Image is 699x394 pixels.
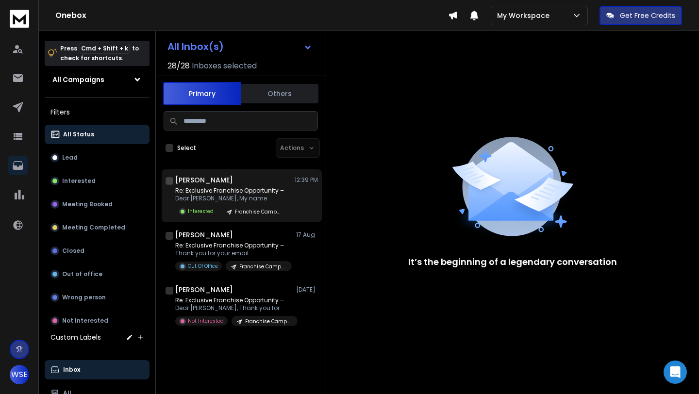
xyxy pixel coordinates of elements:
p: Closed [62,247,84,255]
button: Not Interested [45,311,150,330]
button: All Inbox(s) [160,37,320,56]
button: Interested [45,171,150,191]
p: Re: Exclusive Franchise Opportunity – [175,187,287,195]
p: Lead [62,154,78,162]
button: WSE [10,365,29,384]
p: [DATE] [296,286,318,294]
p: Franchise Campaign [235,208,282,215]
p: Re: Exclusive Franchise Opportunity – [175,242,292,249]
p: Dear [PERSON_NAME], Thank you for [175,304,292,312]
p: Out Of Office [188,263,218,270]
h1: All Inbox(s) [167,42,224,51]
h3: Inboxes selected [192,60,257,72]
button: Closed [45,241,150,261]
h1: All Campaigns [52,75,104,84]
button: All Campaigns [45,70,150,89]
h1: [PERSON_NAME] [175,285,233,295]
p: Not Interested [62,317,108,325]
p: It’s the beginning of a legendary conversation [408,255,617,269]
button: Meeting Completed [45,218,150,237]
p: Interested [62,177,96,185]
p: Franchise Campaign [239,263,286,270]
img: logo [10,10,29,28]
p: Press to check for shortcuts. [60,44,139,63]
div: Open Intercom Messenger [664,361,687,384]
h3: Custom Labels [50,332,101,342]
button: Out of office [45,264,150,284]
button: Get Free Credits [599,6,682,25]
h1: [PERSON_NAME] [175,175,233,185]
p: All Status [63,131,94,138]
button: Meeting Booked [45,195,150,214]
p: Inbox [63,366,80,374]
h3: Filters [45,105,150,119]
p: Meeting Completed [62,224,125,231]
p: Get Free Credits [620,11,675,20]
button: Primary [163,82,241,105]
p: My Workspace [497,11,553,20]
p: Thank you for your email. [175,249,292,257]
p: Dear [PERSON_NAME], My name [175,195,287,202]
button: Lead [45,148,150,167]
button: Others [241,83,318,104]
label: Select [177,144,196,152]
p: Wrong person [62,294,106,301]
h1: [PERSON_NAME] [175,230,233,240]
p: 17 Aug [296,231,318,239]
span: 28 / 28 [167,60,190,72]
button: Inbox [45,360,150,379]
p: Franchise Campaign [245,318,292,325]
button: All Status [45,125,150,144]
p: Re: Exclusive Franchise Opportunity – [175,296,292,304]
p: Meeting Booked [62,200,113,208]
h1: Onebox [55,10,448,21]
span: Cmd + Shift + k [80,43,130,54]
p: Not Interested [188,317,224,325]
p: Out of office [62,270,102,278]
p: 12:39 PM [295,176,318,184]
button: Wrong person [45,288,150,307]
p: Interested [188,208,214,215]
